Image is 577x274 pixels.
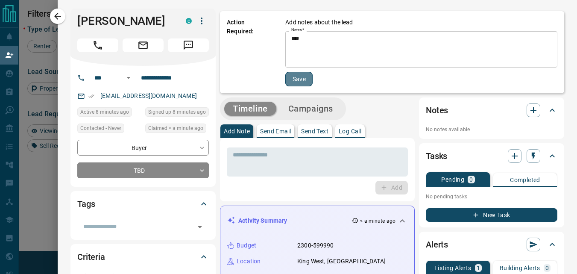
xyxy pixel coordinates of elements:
div: Notes [426,100,557,121]
p: Building Alerts [500,265,540,271]
p: Send Email [260,128,291,134]
button: New Task [426,208,557,222]
p: Action Required: [227,18,272,86]
div: Tasks [426,146,557,166]
span: Message [168,38,209,52]
div: Activity Summary< a minute ago [227,213,407,229]
a: [EMAIL_ADDRESS][DOMAIN_NAME] [100,92,197,99]
label: Notes [291,27,304,33]
div: Tue Aug 12 2025 [145,124,209,136]
p: Add Note [224,128,250,134]
div: Criteria [77,247,209,267]
p: Completed [510,177,540,183]
h2: Criteria [77,250,105,264]
p: No notes available [426,126,557,133]
p: Activity Summary [238,216,287,225]
div: Tue Aug 12 2025 [77,107,141,119]
h2: Alerts [426,238,448,251]
span: Email [123,38,164,52]
div: TBD [77,162,209,178]
h1: [PERSON_NAME] [77,14,173,28]
h2: Tags [77,197,95,211]
p: Log Call [339,128,361,134]
p: < a minute ago [360,217,395,225]
h2: Tasks [426,149,447,163]
h2: Notes [426,103,448,117]
p: 0 [545,265,549,271]
p: Location [237,257,261,266]
p: 1 [477,265,480,271]
div: condos.ca [186,18,192,24]
div: Buyer [77,140,209,156]
div: Tue Aug 12 2025 [145,107,209,119]
span: Claimed < a minute ago [148,124,203,133]
span: Call [77,38,118,52]
button: Campaigns [280,102,342,116]
span: Signed up 8 minutes ago [148,108,206,116]
button: Save [285,72,313,86]
div: Alerts [426,234,557,255]
span: Active 8 minutes ago [80,108,129,116]
p: Listing Alerts [434,265,472,271]
button: Open [194,221,206,233]
svg: Email Verified [88,93,94,99]
p: Add notes about the lead [285,18,353,27]
button: Open [123,73,134,83]
span: Contacted - Never [80,124,121,133]
p: 2300-599990 [297,241,334,250]
p: No pending tasks [426,190,557,203]
button: Timeline [224,102,276,116]
div: Tags [77,194,209,214]
p: Pending [441,177,464,183]
p: 0 [469,177,473,183]
p: Send Text [301,128,328,134]
p: Budget [237,241,256,250]
p: King West, [GEOGRAPHIC_DATA] [297,257,386,266]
